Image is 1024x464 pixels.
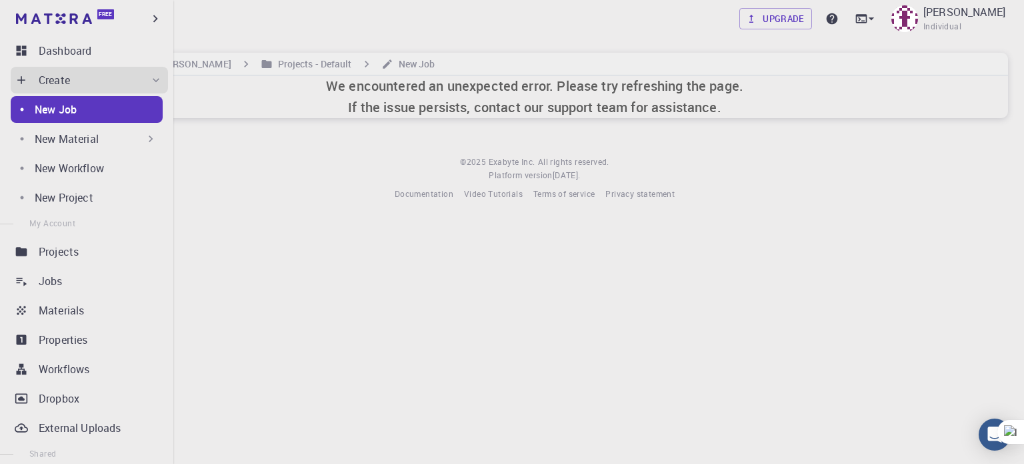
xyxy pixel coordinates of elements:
[11,96,163,123] a: New Job
[464,188,523,201] a: Video Tutorials
[489,156,535,169] a: Exabyte Inc.
[533,188,595,199] span: Terms of service
[489,156,535,167] span: Exabyte Inc.
[553,169,581,182] a: [DATE].
[35,190,93,206] p: New Project
[39,43,91,59] p: Dashboard
[489,169,552,182] span: Platform version
[35,101,77,118] p: New Job
[460,156,488,169] span: © 2025
[39,72,70,88] p: Create
[739,8,812,29] a: Upgrade
[464,188,523,199] span: Video Tutorials
[27,9,75,21] span: Support
[538,156,609,169] span: All rights reserved.
[923,20,961,33] span: Individual
[273,57,352,71] h6: Projects - Default
[533,188,595,201] a: Terms of service
[605,188,675,201] a: Privacy statement
[923,4,1005,20] p: [PERSON_NAME]
[153,57,231,71] h6: [PERSON_NAME]
[35,160,104,176] p: New Workflow
[393,57,435,71] h6: New Job
[11,155,163,182] a: New Workflow
[11,37,168,64] a: Dashboard
[11,126,163,152] div: New Material
[326,75,743,118] h6: We encountered an unexpected error. Please try refreshing the page. If the issue persists, contac...
[553,170,581,180] span: [DATE] .
[979,419,1011,451] div: Open Intercom Messenger
[395,188,453,199] span: Documentation
[67,57,437,71] nav: breadcrumb
[35,131,99,147] p: New Material
[605,188,675,199] span: Privacy statement
[891,5,918,32] img: mohamed El-Khooly
[16,13,92,24] img: logo
[11,67,168,93] div: Create
[395,188,453,201] a: Documentation
[29,218,75,228] span: My Account
[11,184,163,211] a: New Project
